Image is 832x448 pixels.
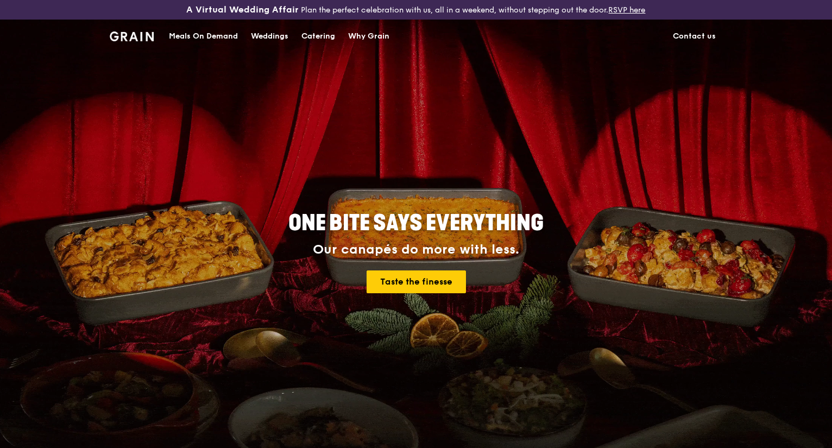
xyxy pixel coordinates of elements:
[348,20,389,53] div: Why Grain
[342,20,396,53] a: Why Grain
[666,20,722,53] a: Contact us
[608,5,645,15] a: RSVP here
[220,242,612,257] div: Our canapés do more with less.
[186,4,299,15] h3: A Virtual Wedding Affair
[110,31,154,41] img: Grain
[169,20,238,53] div: Meals On Demand
[244,20,295,53] a: Weddings
[288,210,544,236] span: ONE BITE SAYS EVERYTHING
[367,270,466,293] a: Taste the finesse
[110,19,154,52] a: GrainGrain
[251,20,288,53] div: Weddings
[295,20,342,53] a: Catering
[301,20,335,53] div: Catering
[138,4,693,15] div: Plan the perfect celebration with us, all in a weekend, without stepping out the door.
